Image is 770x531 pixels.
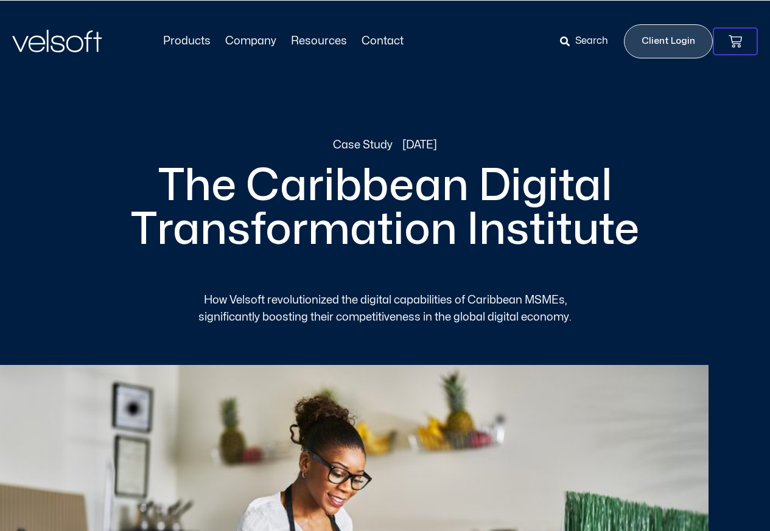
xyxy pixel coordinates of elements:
a: ContactMenu Toggle [354,35,411,48]
h2: The Caribbean Digital Transformation Institute [12,164,758,252]
span: Client Login [642,33,695,49]
a: Search [560,31,617,52]
span: [DATE] [402,137,437,153]
span: Search [575,33,608,49]
a: Case Study [333,137,393,153]
a: CompanyMenu Toggle [218,35,284,48]
a: ResourcesMenu Toggle [284,35,354,48]
a: Client Login [624,24,713,58]
a: ProductsMenu Toggle [156,35,218,48]
div: How Velsoft revolutionized the digital capabilities of Caribbean MSMEs, significantly boosting th... [187,292,584,326]
nav: Menu [156,35,411,48]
